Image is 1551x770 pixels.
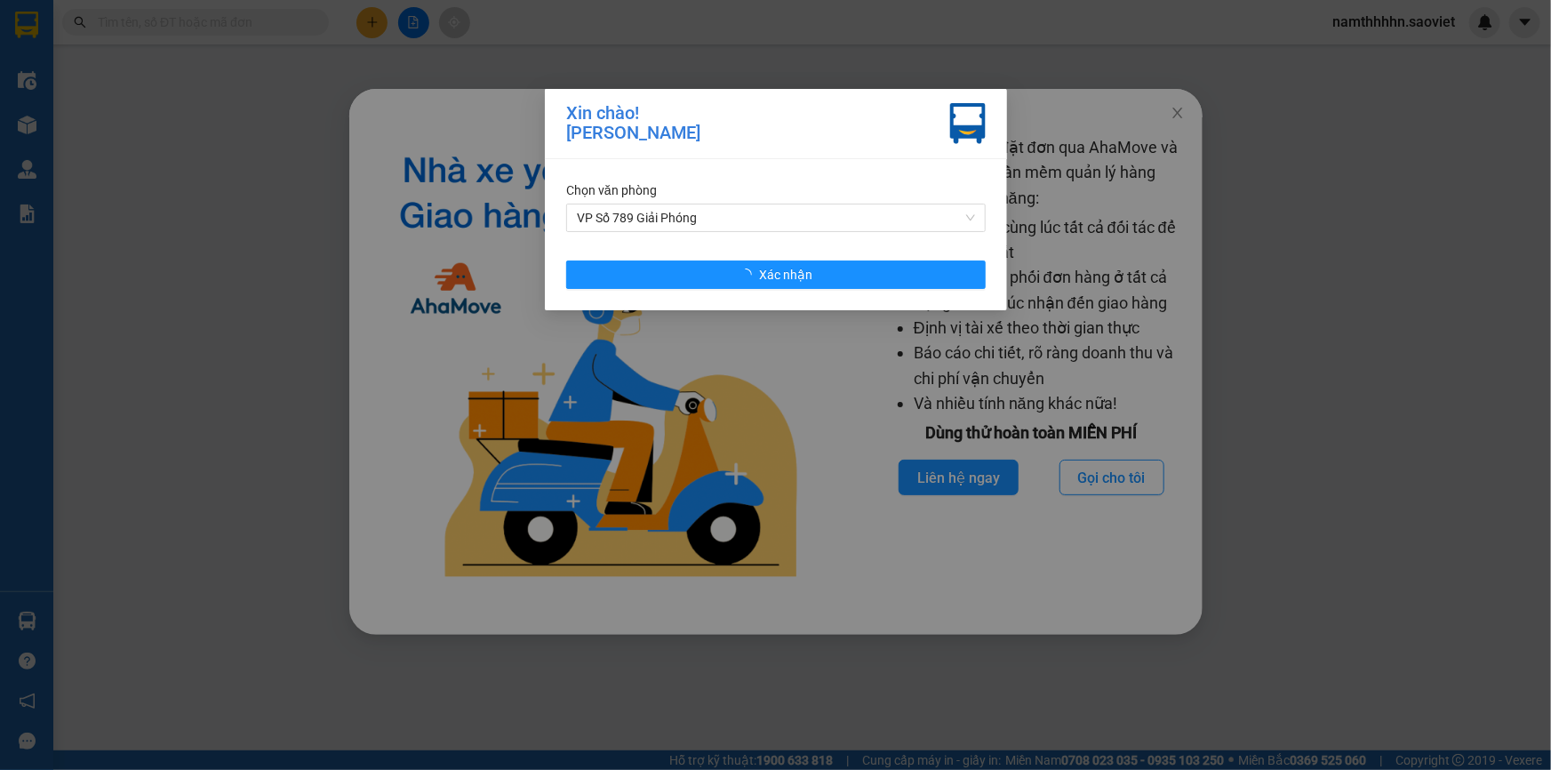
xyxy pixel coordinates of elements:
[566,103,700,144] div: Xin chào! [PERSON_NAME]
[740,269,759,281] span: loading
[950,103,986,144] img: vxr-icon
[759,265,812,285] span: Xác nhận
[566,261,986,289] button: Xác nhận
[577,205,975,231] span: VP Số 789 Giải Phóng
[566,180,986,200] div: Chọn văn phòng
